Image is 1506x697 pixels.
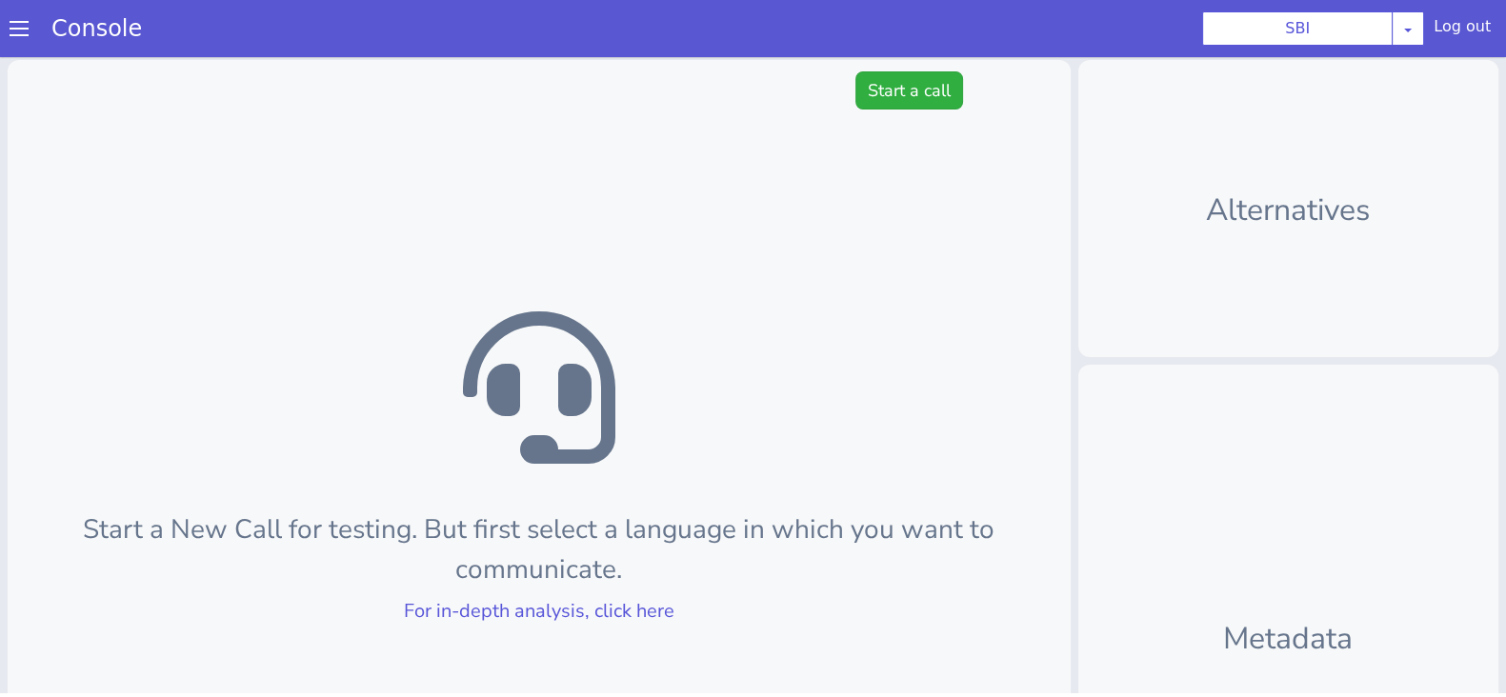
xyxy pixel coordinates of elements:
[404,546,674,571] a: For in-depth analysis, click here
[1109,564,1468,609] p: Metadata
[38,457,1040,537] p: Start a New Call for testing. But first select a language in which you want to communicate.
[1202,11,1393,46] button: SBI
[29,15,165,42] a: Console
[1434,15,1491,46] div: Log out
[1109,135,1468,181] p: Alternatives
[855,19,963,57] button: Start a call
